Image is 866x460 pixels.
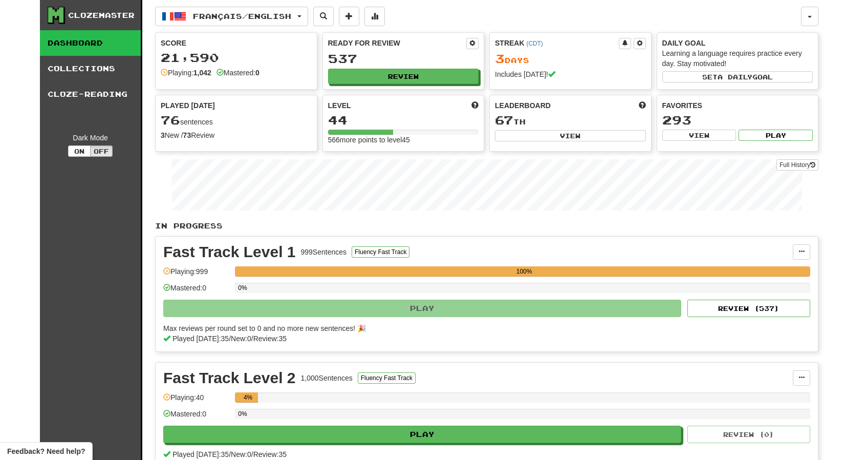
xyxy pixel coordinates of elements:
span: Review: 35 [253,450,287,458]
button: View [662,130,737,141]
div: Streak [495,38,619,48]
p: In Progress [155,221,818,231]
div: 293 [662,114,813,127]
div: 21,590 [161,51,312,64]
button: Search sentences [313,7,334,26]
strong: 1,042 [193,69,211,77]
div: th [495,114,646,127]
div: Mastered: 0 [163,283,230,300]
span: Played [DATE]: 35 [172,334,229,343]
div: 44 [328,114,479,127]
button: Fluency Fast Track [352,246,409,258]
button: On [68,145,91,157]
div: Ready for Review [328,38,467,48]
strong: 0 [255,69,259,77]
div: Learning a language requires practice every day. Stay motivated! [662,48,813,69]
div: Daily Goal [662,38,813,48]
div: Playing: [161,68,211,78]
span: Score more points to level up [471,100,479,111]
span: Played [DATE]: 35 [172,450,229,458]
div: Playing: 40 [163,392,230,409]
span: Level [328,100,351,111]
span: Open feedback widget [7,446,85,456]
div: 1,000 Sentences [301,373,353,383]
div: Playing: 999 [163,266,230,283]
div: Day s [495,52,646,66]
button: Add sentence to collection [339,7,359,26]
div: sentences [161,114,312,127]
span: New: 0 [231,334,251,343]
button: Play [163,300,681,317]
span: / [229,450,231,458]
div: Includes [DATE]! [495,69,646,79]
button: Play [739,130,813,141]
a: Full History [776,159,818,171]
button: Play [163,426,681,443]
button: Off [90,145,113,157]
strong: 73 [183,131,191,139]
div: Mastered: [216,68,259,78]
div: 4% [238,392,258,403]
div: 537 [328,52,479,65]
strong: 3 [161,131,165,139]
span: New: 0 [231,450,251,458]
button: Seta dailygoal [662,71,813,82]
button: View [495,130,646,141]
div: Favorites [662,100,813,111]
span: This week in points, UTC [639,100,646,111]
span: / [251,450,253,458]
div: 100% [238,266,810,277]
div: 999 Sentences [301,247,347,257]
div: 566 more points to level 45 [328,135,479,145]
span: / [251,334,253,343]
span: Leaderboard [495,100,551,111]
a: (CDT) [526,40,543,47]
button: Review (537) [687,300,810,317]
a: Cloze-Reading [40,81,141,107]
a: Dashboard [40,30,141,56]
span: Review: 35 [253,334,287,343]
span: 67 [495,113,513,127]
button: Review [328,69,479,84]
span: 3 [495,51,505,66]
div: New / Review [161,130,312,140]
div: Fast Track Level 1 [163,244,296,260]
a: Collections [40,56,141,81]
span: 76 [161,113,180,127]
button: Fluency Fast Track [358,372,416,384]
div: Score [161,38,312,48]
div: Mastered: 0 [163,409,230,426]
div: Max reviews per round set to 0 and no more new sentences! 🎉 [163,323,804,333]
div: Fast Track Level 2 [163,370,296,386]
div: Dark Mode [48,133,133,143]
span: Français / English [193,12,291,20]
button: Français/English [155,7,308,26]
button: Review (0) [687,426,810,443]
span: Played [DATE] [161,100,215,111]
button: More stats [364,7,385,26]
div: Clozemaster [68,10,135,20]
span: a daily [718,73,752,80]
span: / [229,334,231,343]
